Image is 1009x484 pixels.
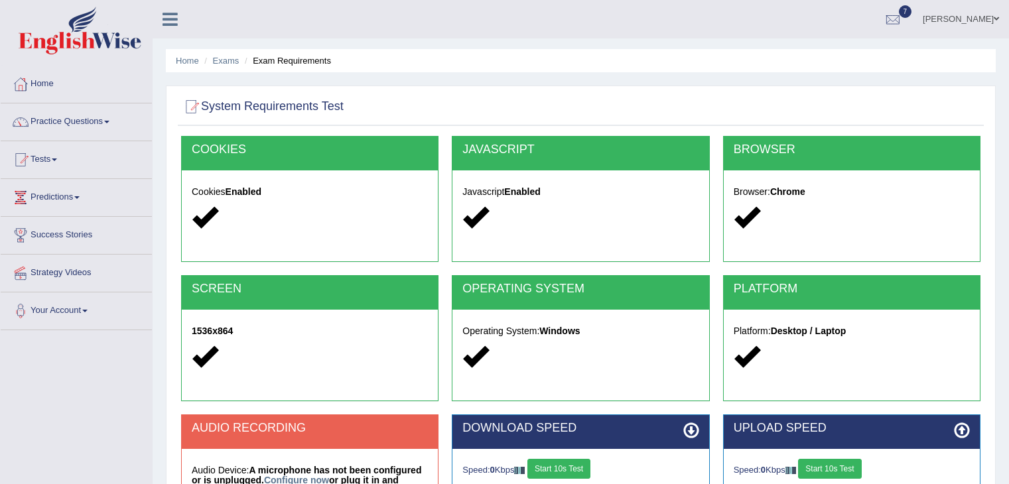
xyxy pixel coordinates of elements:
[192,326,233,336] strong: 1536x864
[241,54,331,67] li: Exam Requirements
[770,186,805,197] strong: Chrome
[462,143,699,156] h2: JAVASCRIPT
[192,422,428,435] h2: AUDIO RECORDING
[1,103,152,137] a: Practice Questions
[1,255,152,288] a: Strategy Videos
[734,459,970,482] div: Speed: Kbps
[462,459,699,482] div: Speed: Kbps
[771,326,846,336] strong: Desktop / Laptop
[514,467,525,474] img: ajax-loader-fb-connection.gif
[761,465,766,475] strong: 0
[798,459,861,479] button: Start 10s Test
[539,326,580,336] strong: Windows
[734,422,970,435] h2: UPLOAD SPEED
[1,141,152,174] a: Tests
[462,187,699,197] h5: Javascript
[1,179,152,212] a: Predictions
[734,143,970,156] h2: BROWSER
[192,282,428,296] h2: SCREEN
[192,143,428,156] h2: COOKIES
[899,5,912,18] span: 7
[490,465,495,475] strong: 0
[785,467,796,474] img: ajax-loader-fb-connection.gif
[176,56,199,66] a: Home
[1,66,152,99] a: Home
[462,422,699,435] h2: DOWNLOAD SPEED
[226,186,261,197] strong: Enabled
[213,56,239,66] a: Exams
[1,292,152,326] a: Your Account
[1,217,152,250] a: Success Stories
[462,326,699,336] h5: Operating System:
[734,326,970,336] h5: Platform:
[181,97,344,117] h2: System Requirements Test
[462,282,699,296] h2: OPERATING SYSTEM
[734,282,970,296] h2: PLATFORM
[192,187,428,197] h5: Cookies
[504,186,540,197] strong: Enabled
[734,187,970,197] h5: Browser:
[527,459,590,479] button: Start 10s Test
